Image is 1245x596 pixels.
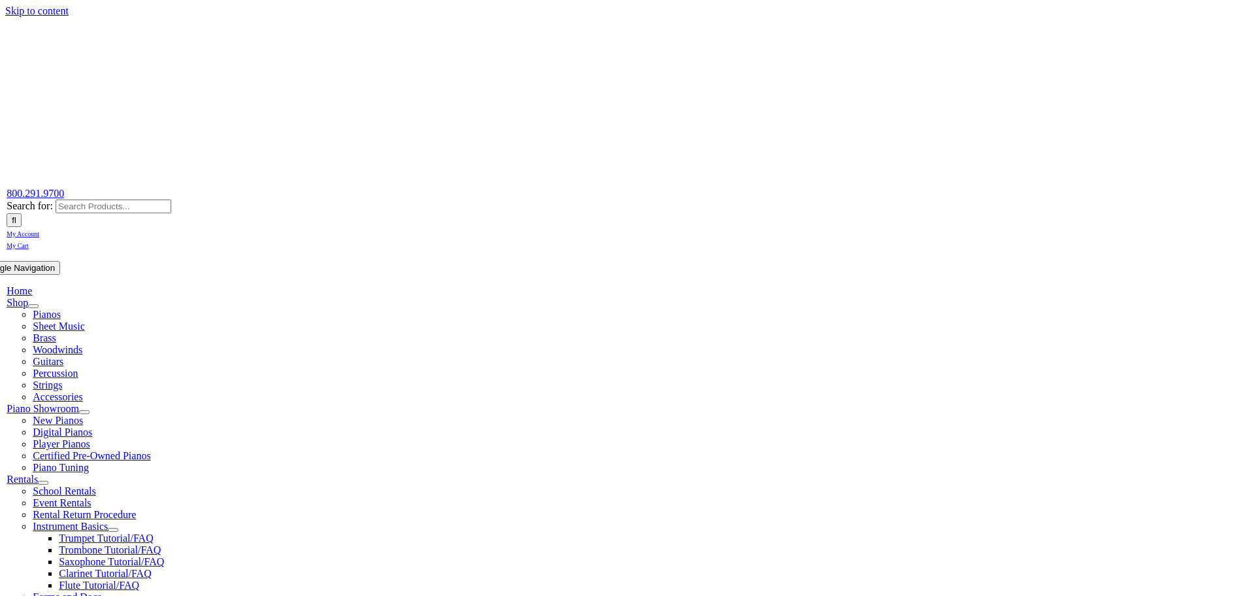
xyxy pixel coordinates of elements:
[7,188,64,199] a: 800.291.9700
[7,242,29,249] span: My Cart
[28,304,39,308] button: Open submenu of Shop
[59,556,164,567] a: Saxophone Tutorial/FAQ
[33,509,136,520] a: Rental Return Procedure
[33,521,108,532] a: Instrument Basics
[33,379,62,391] a: Strings
[79,410,90,414] button: Open submenu of Piano Showroom
[7,474,38,485] a: Rentals
[56,200,171,213] input: Search Products...
[33,497,91,508] a: Event Rentals
[7,403,79,414] a: Piano Showroom
[33,485,95,497] a: School Rentals
[7,213,22,227] input: Search
[7,227,39,238] a: My Account
[33,368,78,379] a: Percussion
[7,200,53,211] span: Search for:
[33,332,56,343] a: Brass
[59,568,152,579] a: Clarinet Tutorial/FAQ
[7,239,29,250] a: My Cart
[7,285,32,296] a: Home
[33,415,83,426] a: New Pianos
[33,356,63,367] a: Guitars
[7,297,28,308] a: Shop
[33,450,150,461] a: Certified Pre-Owned Pianos
[38,481,48,485] button: Open submenu of Rentals
[5,5,69,16] a: Skip to content
[33,344,82,355] a: Woodwinds
[33,391,82,402] a: Accessories
[33,309,61,320] a: Pianos
[108,528,118,532] button: Open submenu of Instrument Basics
[33,462,89,473] a: Piano Tuning
[59,544,161,555] a: Trombone Tutorial/FAQ
[7,230,39,237] span: My Account
[33,438,90,449] a: Player Pianos
[59,580,139,591] a: Flute Tutorial/FAQ
[33,321,85,332] a: Sheet Music
[33,427,92,438] a: Digital Pianos
[59,533,153,544] a: Trumpet Tutorial/FAQ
